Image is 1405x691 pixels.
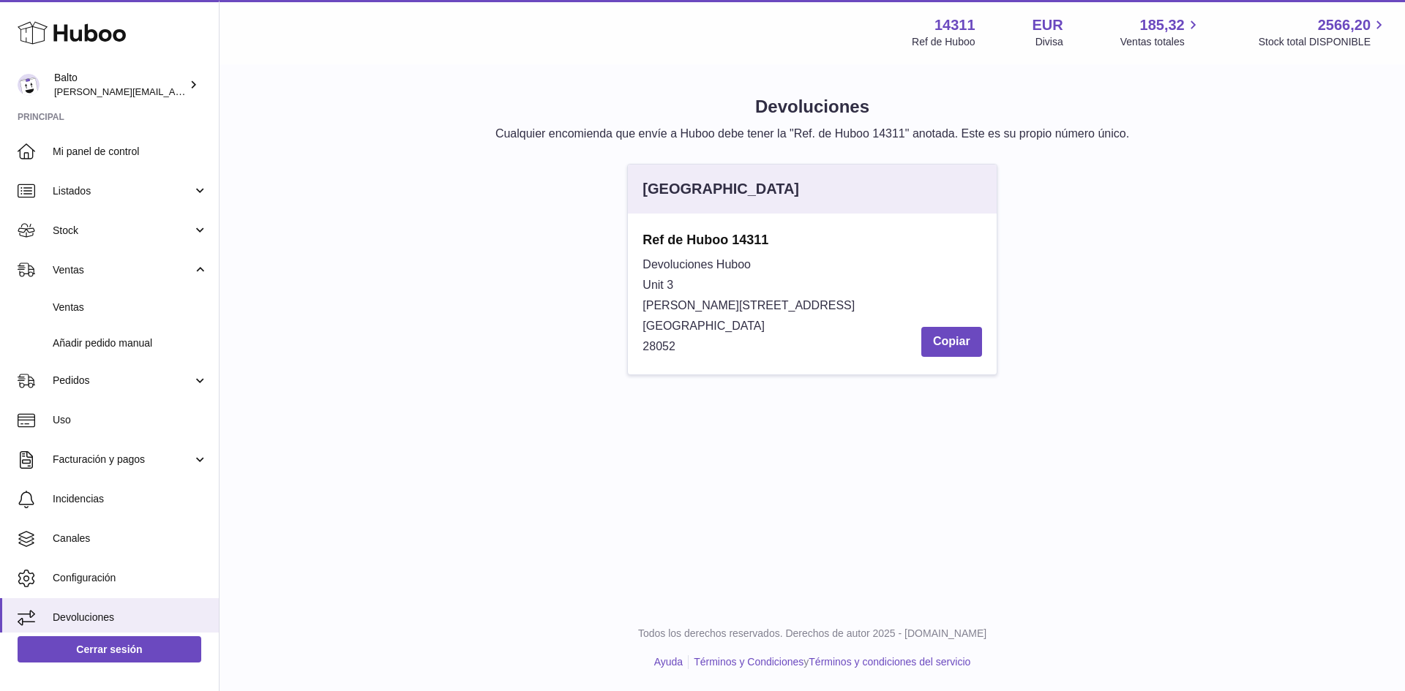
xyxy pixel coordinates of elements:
span: Listados [53,184,192,198]
div: Balto [54,71,186,99]
button: Copiar [921,327,982,357]
span: [GEOGRAPHIC_DATA] [642,320,765,332]
span: 28052 [642,340,675,352]
p: Cualquier encomienda que envíe a Huboo debe tener la "Ref. de Huboo 14311" anotada. Este es su pr... [243,126,1382,142]
span: Ventas [53,263,192,277]
span: 185,32 [1140,15,1185,35]
a: 185,32 Ventas totales [1120,15,1202,49]
a: Términos y condiciones del servicio [809,656,970,668]
a: 2566,20 Stock total DISPONIBLE [1259,15,1387,49]
span: 2566,20 [1318,15,1371,35]
span: Ventas totales [1120,35,1202,49]
span: Devoluciones Huboo [642,258,751,271]
span: Canales [53,532,208,545]
span: Devoluciones [53,611,208,624]
span: Añadir pedido manual [53,336,208,350]
a: Cerrar sesión [18,636,201,662]
span: Uso [53,413,208,427]
span: Ventas [53,301,208,314]
span: Incidencias [53,492,208,506]
strong: EUR [1033,15,1063,35]
span: Unit 3 [642,279,673,291]
img: laura@balto.es [18,74,40,96]
span: Mi panel de control [53,145,208,159]
a: Términos y Condiciones [694,656,803,668]
span: Stock total DISPONIBLE [1259,35,1387,49]
span: Stock [53,224,192,238]
p: Todos los derechos reservados. Derechos de autor 2025 - [DOMAIN_NAME] [231,627,1393,641]
span: Pedidos [53,374,192,388]
span: Facturación y pagos [53,453,192,467]
span: Configuración [53,571,208,585]
a: Ayuda [654,656,683,668]
li: y [689,655,970,669]
div: Ref de Huboo [912,35,975,49]
div: [GEOGRAPHIC_DATA] [642,179,799,199]
h1: Devoluciones [243,95,1382,118]
strong: Ref de Huboo 14311 [642,231,981,249]
span: [PERSON_NAME][EMAIL_ADDRESS][DOMAIN_NAME] [54,86,293,97]
div: Divisa [1035,35,1063,49]
strong: 14311 [934,15,975,35]
span: [PERSON_NAME][STREET_ADDRESS] [642,299,855,311]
